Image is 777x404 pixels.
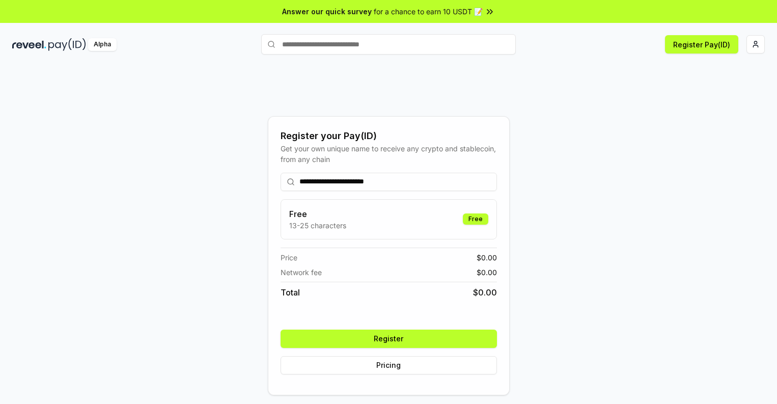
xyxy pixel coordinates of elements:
[12,38,46,51] img: reveel_dark
[281,267,322,278] span: Network fee
[374,6,483,17] span: for a chance to earn 10 USDT 📝
[463,213,488,225] div: Free
[477,252,497,263] span: $ 0.00
[281,129,497,143] div: Register your Pay(ID)
[473,286,497,299] span: $ 0.00
[281,356,497,374] button: Pricing
[477,267,497,278] span: $ 0.00
[48,38,86,51] img: pay_id
[282,6,372,17] span: Answer our quick survey
[88,38,117,51] div: Alpha
[289,220,346,231] p: 13-25 characters
[665,35,738,53] button: Register Pay(ID)
[281,143,497,165] div: Get your own unique name to receive any crypto and stablecoin, from any chain
[281,252,297,263] span: Price
[281,286,300,299] span: Total
[281,330,497,348] button: Register
[289,208,346,220] h3: Free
